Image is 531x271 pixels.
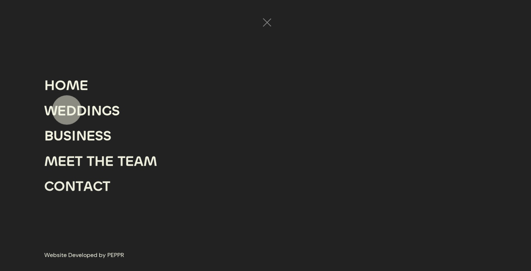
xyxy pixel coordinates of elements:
[87,98,91,123] div: I
[80,73,88,98] div: E
[44,123,53,148] div: B
[44,149,58,174] div: M
[44,250,124,260] a: Website Developed by PEPPR
[105,149,114,174] div: E
[44,148,157,173] a: MEET THE TEAM
[66,149,75,174] div: E
[53,123,63,148] div: U
[54,174,65,199] div: O
[112,98,120,123] div: S
[95,123,103,148] div: S
[76,174,83,199] div: T
[76,98,87,123] div: D
[58,98,66,123] div: E
[134,149,143,174] div: A
[118,149,125,174] div: T
[103,123,111,148] div: S
[44,98,58,123] div: W
[72,123,76,148] div: I
[94,149,105,174] div: H
[103,174,110,199] div: T
[75,149,83,174] div: T
[44,123,111,148] a: BUSINESS
[93,174,103,199] div: C
[44,73,88,98] a: HOME
[44,73,55,98] div: H
[44,174,54,199] div: C
[102,98,112,123] div: G
[66,73,80,98] div: M
[125,149,134,174] div: E
[58,149,66,174] div: E
[87,149,94,174] div: T
[76,123,87,148] div: N
[44,173,110,198] a: CONTACT
[44,98,120,123] a: WEDDINGS
[143,149,157,174] div: M
[63,123,72,148] div: S
[65,174,76,199] div: N
[91,98,102,123] div: N
[87,123,95,148] div: E
[83,174,93,199] div: A
[55,73,66,98] div: O
[66,98,76,123] div: D
[44,250,124,260] div: Website Developed by PEPPR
